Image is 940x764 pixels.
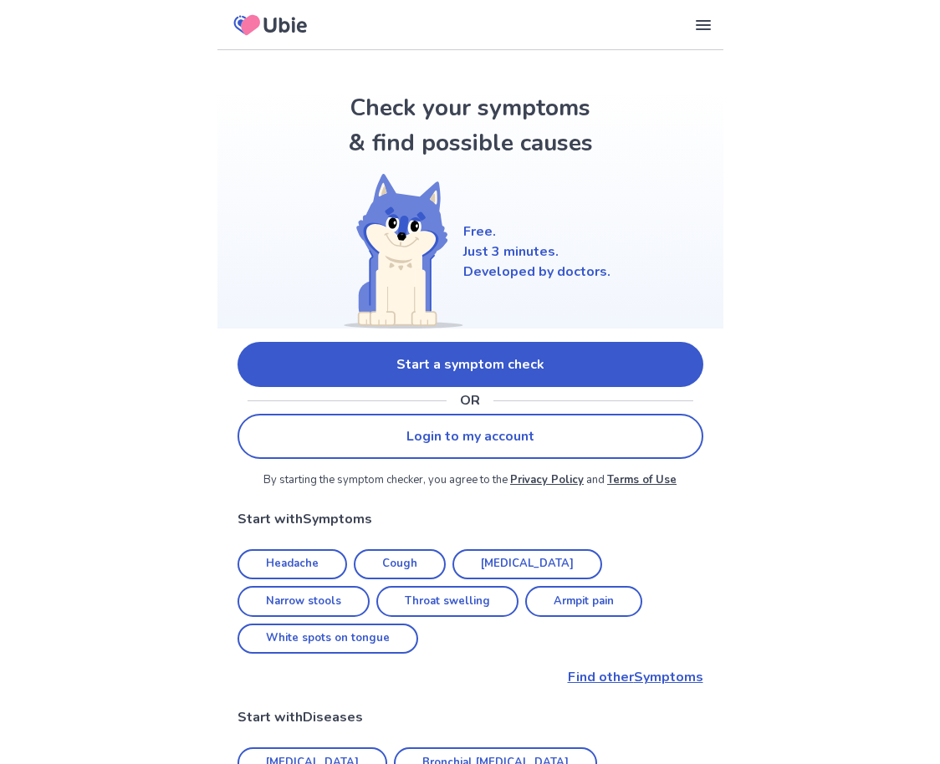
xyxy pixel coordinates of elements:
a: Find otherSymptoms [238,667,703,687]
p: By starting the symptom checker, you agree to the and [238,472,703,489]
p: Find other Symptoms [238,667,703,687]
a: Narrow stools [238,586,370,617]
p: Just 3 minutes. [463,242,610,262]
a: White spots on tongue [238,624,418,654]
a: Terms of Use [607,472,677,487]
p: Start with Symptoms [238,509,703,529]
a: Login to my account [238,414,703,459]
p: Developed by doctors. [463,262,610,282]
p: Free. [463,222,610,242]
a: [MEDICAL_DATA] [452,549,602,580]
p: OR [460,390,480,410]
a: Cough [354,549,446,580]
img: Shiba (Welcome) [330,174,463,329]
a: Privacy Policy [510,472,584,487]
a: Start a symptom check [238,342,703,387]
a: Armpit pain [525,586,642,617]
a: Throat swelling [376,586,519,617]
a: Headache [238,549,347,580]
h1: Check your symptoms & find possible causes [345,90,595,160]
p: Start with Diseases [238,707,703,727]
